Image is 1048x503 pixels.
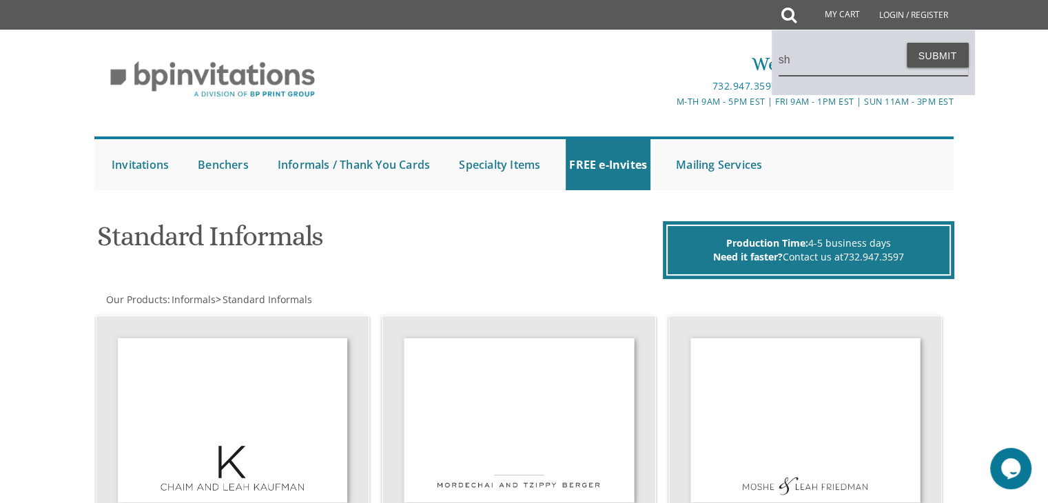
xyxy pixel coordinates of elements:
[108,139,172,190] a: Invitations
[94,51,331,108] img: BP Invitation Loft
[105,293,167,306] a: Our Products
[221,293,312,306] a: Standard Informals
[713,250,783,263] span: Need it faster?
[216,293,312,306] span: >
[843,250,904,263] a: 732.947.3597
[382,94,954,109] div: M-Th 9am - 5pm EST | Fri 9am - 1pm EST | Sun 11am - 3pm EST
[712,79,777,92] a: 732.947.3597
[795,1,870,29] a: My Cart
[97,221,659,262] h1: Standard Informals
[907,43,969,68] button: Submit
[990,448,1034,489] iframe: chat widget
[274,139,433,190] a: Informals / Thank You Cards
[223,293,312,306] span: Standard Informals
[779,44,968,76] input: Search
[566,139,650,190] a: FREE e-Invites
[382,78,954,94] div: |
[194,139,252,190] a: Benchers
[666,225,951,276] div: 4-5 business days Contact us at
[726,236,808,249] span: Production Time:
[382,50,954,78] div: We're here to serve you!
[170,293,216,306] a: Informals
[172,293,216,306] span: Informals
[455,139,544,190] a: Specialty Items
[94,293,524,307] div: :
[672,139,766,190] a: Mailing Services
